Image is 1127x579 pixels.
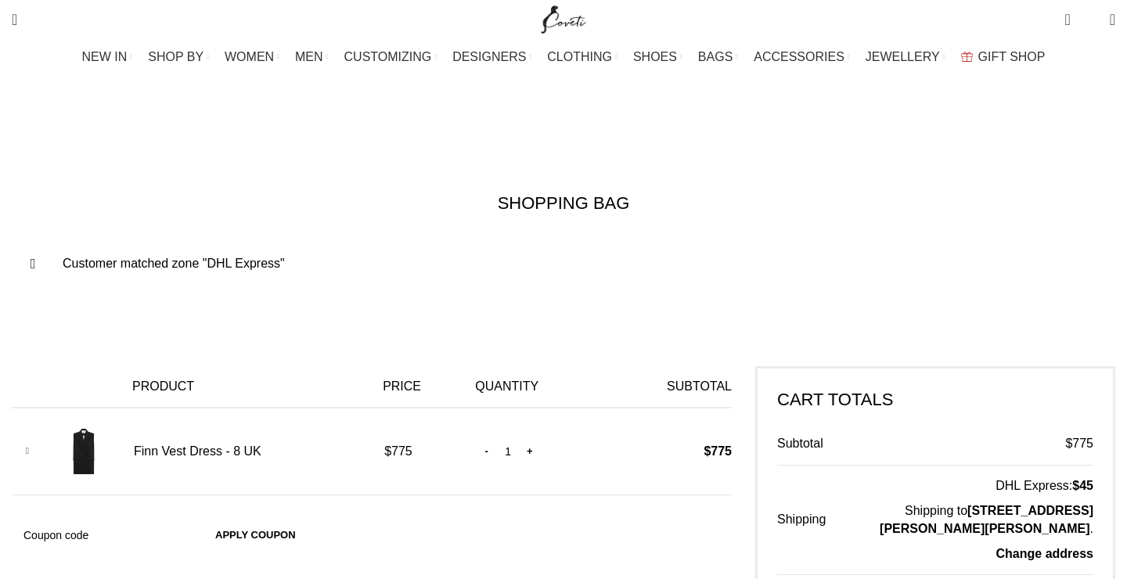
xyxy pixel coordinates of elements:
[1072,479,1079,492] span: $
[52,420,115,483] img: Camilla and Marc Finn Vest Dress
[4,4,25,35] a: Search
[467,366,607,408] th: Quantity
[996,547,1093,560] a: Change address
[607,366,732,408] th: Subtotal
[295,41,328,73] a: MEN
[866,49,940,64] span: JEWELLERY
[777,388,1093,412] h2: Cart totals
[384,444,412,458] bdi: 775
[344,41,437,73] a: CUSTOMIZING
[547,41,618,73] a: CLOTHING
[452,49,526,64] span: DESIGNERS
[880,504,1093,534] strong: [STREET_ADDRESS][PERSON_NAME][PERSON_NAME]
[631,90,793,117] span: Order complete
[16,440,39,463] a: Remove Finn Vest Dress - 8 UK from cart
[295,49,323,64] span: MEN
[452,41,531,73] a: DESIGNERS
[200,519,311,552] button: Apply coupon
[849,502,1093,538] p: Shipping to .
[698,49,733,64] span: BAGS
[477,435,496,468] input: -
[134,443,261,460] a: Finn Vest Dress - 8 UK
[498,192,630,216] h1: SHOPPING BAG
[704,444,732,458] bdi: 775
[1086,16,1097,27] span: 0
[124,366,375,408] th: Product
[849,477,1093,494] label: DHL Express:
[633,41,682,73] a: SHOES
[12,519,192,552] input: Coupon code
[777,465,840,575] th: Shipping
[633,49,677,64] span: SHOES
[961,41,1046,73] a: GIFT SHOP
[961,52,973,62] img: GiftBag
[496,435,520,468] input: Product quantity
[1082,4,1098,35] div: My Wishlist
[978,49,1046,64] span: GIFT SHOP
[754,49,844,64] span: ACCESSORIES
[225,49,274,64] span: WOMEN
[704,444,711,458] span: $
[1065,437,1072,450] span: $
[866,41,945,73] a: JEWELLERY
[344,49,432,64] span: CUSTOMIZING
[82,41,133,73] a: NEW IN
[506,90,602,117] a: Checkout
[538,12,590,25] a: Site logo
[225,41,279,73] a: WOMEN
[148,49,203,64] span: SHOP BY
[698,41,738,73] a: BAGS
[777,423,840,465] th: Subtotal
[520,435,539,468] input: +
[1057,4,1078,35] a: 1
[148,41,209,73] a: SHOP BY
[4,41,1123,73] div: Main navigation
[384,444,391,458] span: $
[1072,479,1093,492] bdi: 45
[1065,437,1093,450] bdi: 775
[12,239,1115,288] div: Customer matched zone "DHL Express"
[506,94,602,113] span: Checkout
[375,366,467,408] th: Price
[754,41,850,73] a: ACCESSORIES
[334,94,477,113] span: Shopping cart
[1066,8,1078,20] span: 1
[547,49,612,64] span: CLOTHING
[82,49,128,64] span: NEW IN
[334,90,477,117] a: Shopping cart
